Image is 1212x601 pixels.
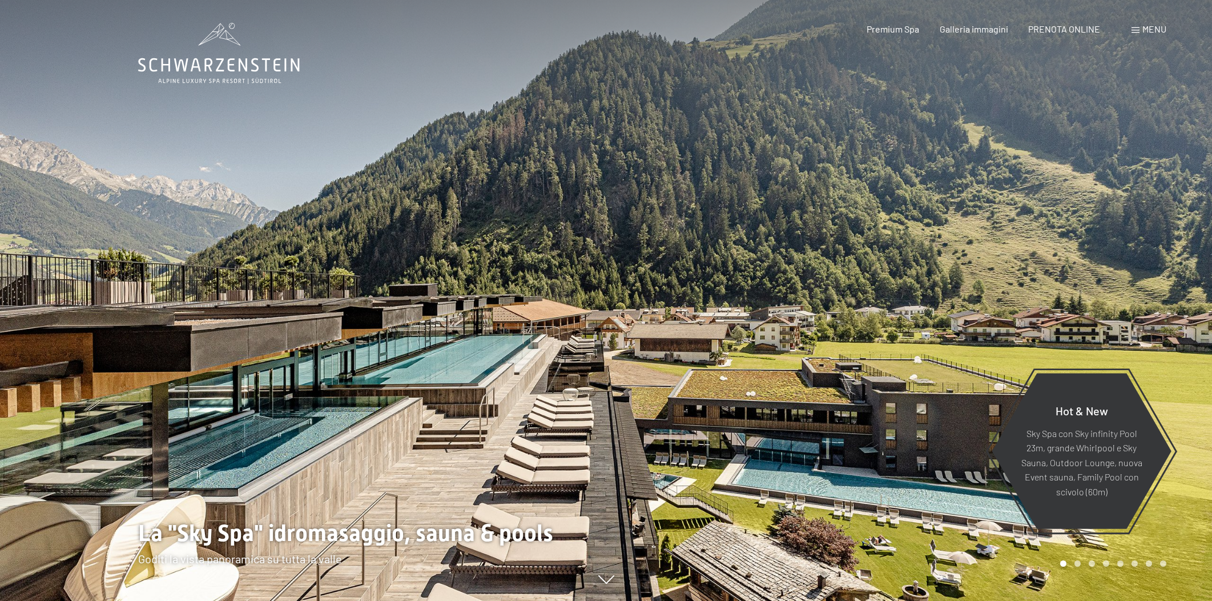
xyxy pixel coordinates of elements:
[1056,560,1166,567] div: Carousel Pagination
[1146,560,1152,567] div: Carousel Page 7
[1020,426,1143,499] p: Sky Spa con Sky infinity Pool 23m, grande Whirlpool e Sky Sauna, Outdoor Lounge, nuova Event saun...
[1132,560,1138,567] div: Carousel Page 6
[1074,560,1081,567] div: Carousel Page 2
[1117,560,1124,567] div: Carousel Page 5
[1103,560,1109,567] div: Carousel Page 4
[867,23,919,34] a: Premium Spa
[1142,23,1166,34] span: Menu
[1089,560,1095,567] div: Carousel Page 3
[940,23,1008,34] a: Galleria immagini
[1060,560,1066,567] div: Carousel Page 1 (Current Slide)
[1028,23,1100,34] a: PRENOTA ONLINE
[991,372,1172,530] a: Hot & New Sky Spa con Sky infinity Pool 23m, grande Whirlpool e Sky Sauna, Outdoor Lounge, nuova ...
[1056,403,1108,417] span: Hot & New
[1160,560,1166,567] div: Carousel Page 8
